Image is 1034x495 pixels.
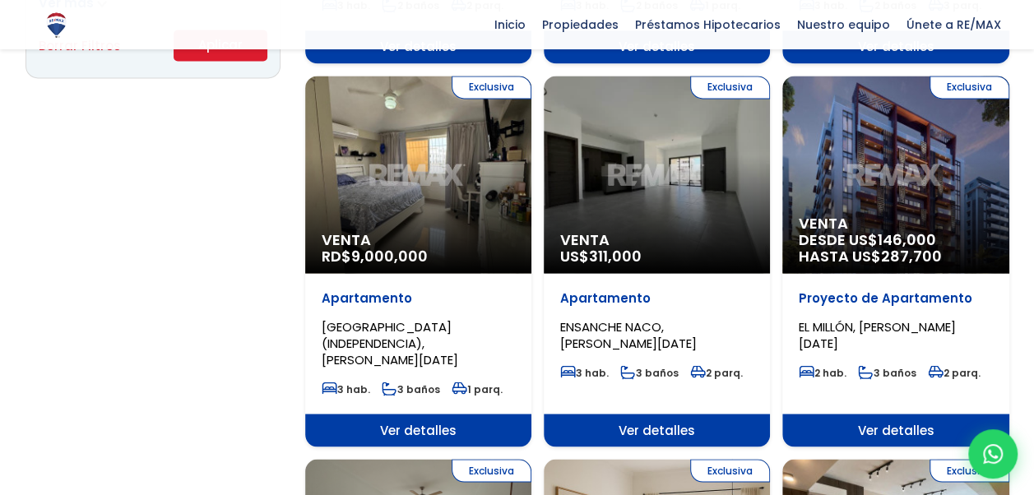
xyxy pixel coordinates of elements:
span: 3 baños [858,365,916,379]
span: Nuestro equipo [789,12,898,37]
span: Venta [322,232,515,248]
span: 9,000,000 [351,246,428,266]
span: 3 hab. [322,382,370,396]
p: Proyecto de Apartamento [799,289,992,306]
span: Exclusiva [690,459,770,482]
span: 3 baños [620,365,679,379]
span: Exclusiva [690,76,770,99]
span: Ver detalles [544,414,770,446]
span: Propiedades [534,12,627,37]
span: [GEOGRAPHIC_DATA] (INDEPENDENCIA), [PERSON_NAME][DATE] [322,317,458,368]
span: Ver detalles [305,414,531,446]
span: 2 parq. [690,365,743,379]
a: Exclusiva Venta DESDE US$146,000 HASTA US$287,700 Proyecto de Apartamento EL MILLÓN, [PERSON_NAME... [782,76,1008,446]
span: Únete a RE/MAX [898,12,1009,37]
p: Apartamento [322,289,515,306]
span: 3 baños [382,382,440,396]
span: 2 hab. [799,365,846,379]
span: ENSANCHE NACO, [PERSON_NAME][DATE] [560,317,697,351]
span: Exclusiva [930,459,1009,482]
span: 2 parq. [928,365,981,379]
span: DESDE US$ [799,232,992,265]
img: Logo de REMAX [42,11,71,39]
span: 311,000 [589,246,642,266]
span: 146,000 [878,229,936,250]
a: Exclusiva Venta US$311,000 Apartamento ENSANCHE NACO, [PERSON_NAME][DATE] 3 hab. 3 baños 2 parq. ... [544,76,770,446]
span: HASTA US$ [799,248,992,265]
a: Exclusiva Venta RD$9,000,000 Apartamento [GEOGRAPHIC_DATA] (INDEPENDENCIA), [PERSON_NAME][DATE] 3... [305,76,531,446]
span: RD$ [322,246,428,266]
span: Venta [799,215,992,232]
span: 287,700 [881,246,942,266]
span: Exclusiva [930,76,1009,99]
span: Venta [560,232,753,248]
span: EL MILLÓN, [PERSON_NAME][DATE] [799,317,956,351]
p: Apartamento [560,289,753,306]
span: US$ [560,246,642,266]
span: Préstamos Hipotecarios [627,12,789,37]
span: 3 hab. [560,365,609,379]
span: 1 parq. [452,382,503,396]
span: Exclusiva [452,76,531,99]
span: Inicio [486,12,534,37]
span: Exclusiva [452,459,531,482]
span: Ver detalles [782,414,1008,446]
